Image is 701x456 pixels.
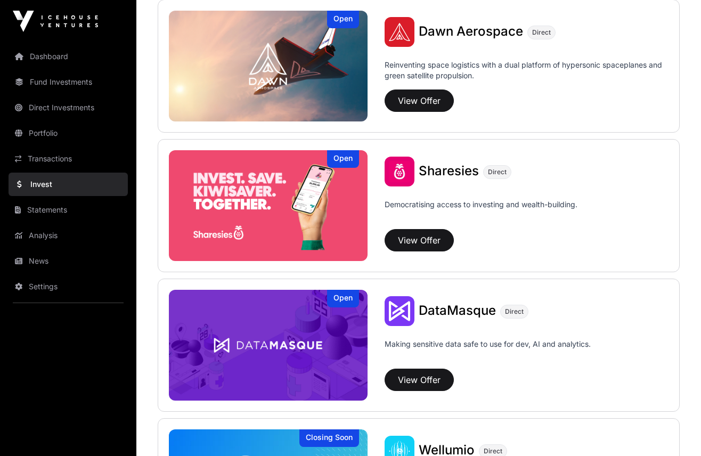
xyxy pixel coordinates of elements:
[419,304,496,318] a: DataMasque
[385,157,414,186] img: Sharesies
[9,249,128,273] a: News
[327,150,359,168] div: Open
[169,11,368,121] img: Dawn Aerospace
[419,163,479,178] span: Sharesies
[385,60,669,85] p: Reinventing space logistics with a dual platform of hypersonic spaceplanes and green satellite pr...
[169,290,368,401] img: DataMasque
[385,229,454,251] button: View Offer
[419,25,523,39] a: Dawn Aerospace
[9,224,128,247] a: Analysis
[419,303,496,318] span: DataMasque
[169,150,368,261] a: SharesiesOpen
[327,290,359,307] div: Open
[9,45,128,68] a: Dashboard
[9,96,128,119] a: Direct Investments
[385,89,454,112] button: View Offer
[419,165,479,178] a: Sharesies
[505,307,524,316] span: Direct
[385,339,591,364] p: Making sensitive data safe to use for dev, AI and analytics.
[488,168,507,176] span: Direct
[385,17,414,47] img: Dawn Aerospace
[9,121,128,145] a: Portfolio
[385,296,414,326] img: DataMasque
[327,11,359,28] div: Open
[532,28,551,37] span: Direct
[9,147,128,170] a: Transactions
[385,369,454,391] button: View Offer
[484,447,502,455] span: Direct
[9,275,128,298] a: Settings
[385,199,577,225] p: Democratising access to investing and wealth-building.
[419,23,523,39] span: Dawn Aerospace
[13,11,98,32] img: Icehouse Ventures Logo
[9,198,128,222] a: Statements
[169,11,368,121] a: Dawn AerospaceOpen
[169,150,368,261] img: Sharesies
[9,70,128,94] a: Fund Investments
[299,429,359,447] div: Closing Soon
[648,405,701,456] iframe: Chat Widget
[9,173,128,196] a: Invest
[169,290,368,401] a: DataMasqueOpen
